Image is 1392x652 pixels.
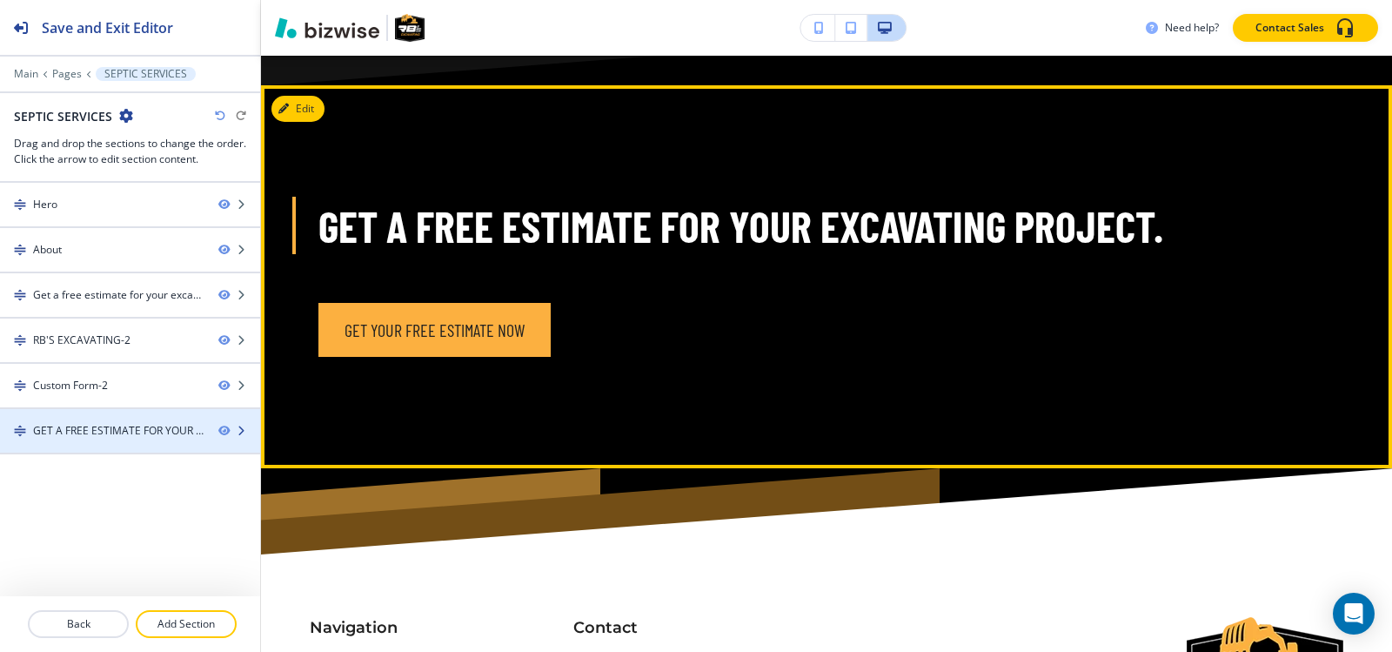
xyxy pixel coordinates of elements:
[310,618,398,637] strong: Navigation
[42,17,173,38] h2: Save and Exit Editor
[14,198,26,211] img: Drag
[1255,20,1324,36] p: Contact Sales
[14,425,26,437] img: Drag
[318,303,551,357] button: GET YOUR FREE ESTIMATE NOW
[1233,14,1378,42] button: Contact Sales
[14,289,26,301] img: Drag
[33,197,57,212] div: Hero
[14,380,26,392] img: Drag
[14,68,38,80] button: Main
[30,616,127,632] p: Back
[275,17,379,38] img: Bizwise Logo
[14,107,112,125] h2: SEPTIC SERVICES
[33,378,108,393] div: Custom Form-2
[52,68,82,80] button: Pages
[96,67,196,81] button: SEPTIC SERVICES
[33,287,204,303] div: Get a free estimate for your excavating project.
[14,136,246,167] h3: Drag and drop the sections to change the order. Click the arrow to edit section content.
[137,616,235,632] p: Add Section
[1333,593,1375,635] div: Open Intercom Messenger
[104,68,187,80] p: SEPTIC SERVICES
[318,197,1335,255] p: GET A FREE ESTIMATE FOR YOUR EXCAVATING PROJECT.
[573,618,638,637] strong: Contact
[14,244,26,256] img: Drag
[33,423,204,439] div: GET A FREE ESTIMATE FOR YOUR EXCAVATING PROJECT.-1
[14,334,26,346] img: Drag
[271,96,325,122] button: Edit
[33,242,62,258] div: About
[136,610,237,638] button: Add Section
[395,14,425,42] img: Your Logo
[1165,20,1219,36] h3: Need help?
[33,333,130,348] div: RB'S EXCAVATING-2
[28,610,129,638] button: Back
